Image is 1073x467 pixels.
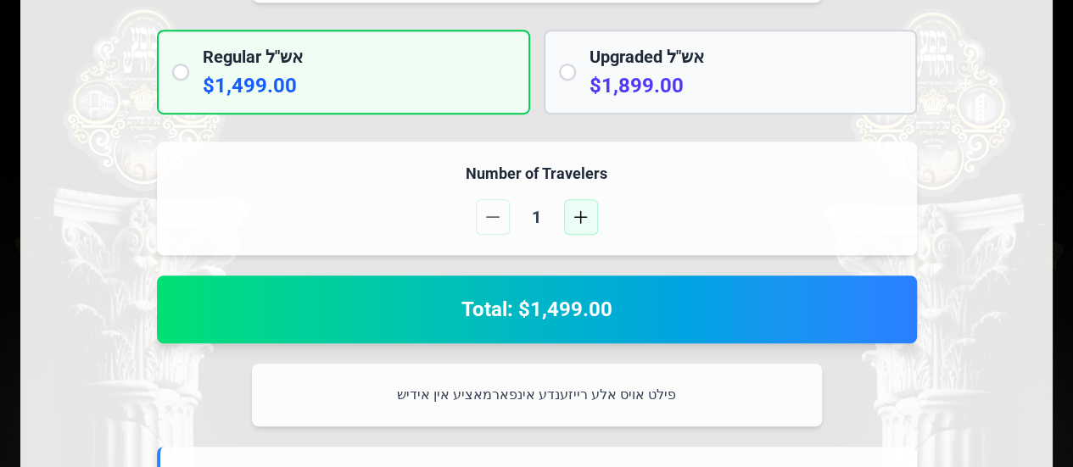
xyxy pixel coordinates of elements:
p: $1,499.00 [203,72,515,99]
h4: Number of Travelers [177,162,897,186]
p: $1,899.00 [590,72,902,99]
span: 1 [517,205,557,229]
p: פילט אויס אלע רייזענדע אינפארמאציע אין אידיש [272,384,802,406]
h2: Regular אש"ל [203,45,515,69]
h2: Total: $1,499.00 [177,296,897,323]
h2: Upgraded אש"ל [590,45,902,69]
